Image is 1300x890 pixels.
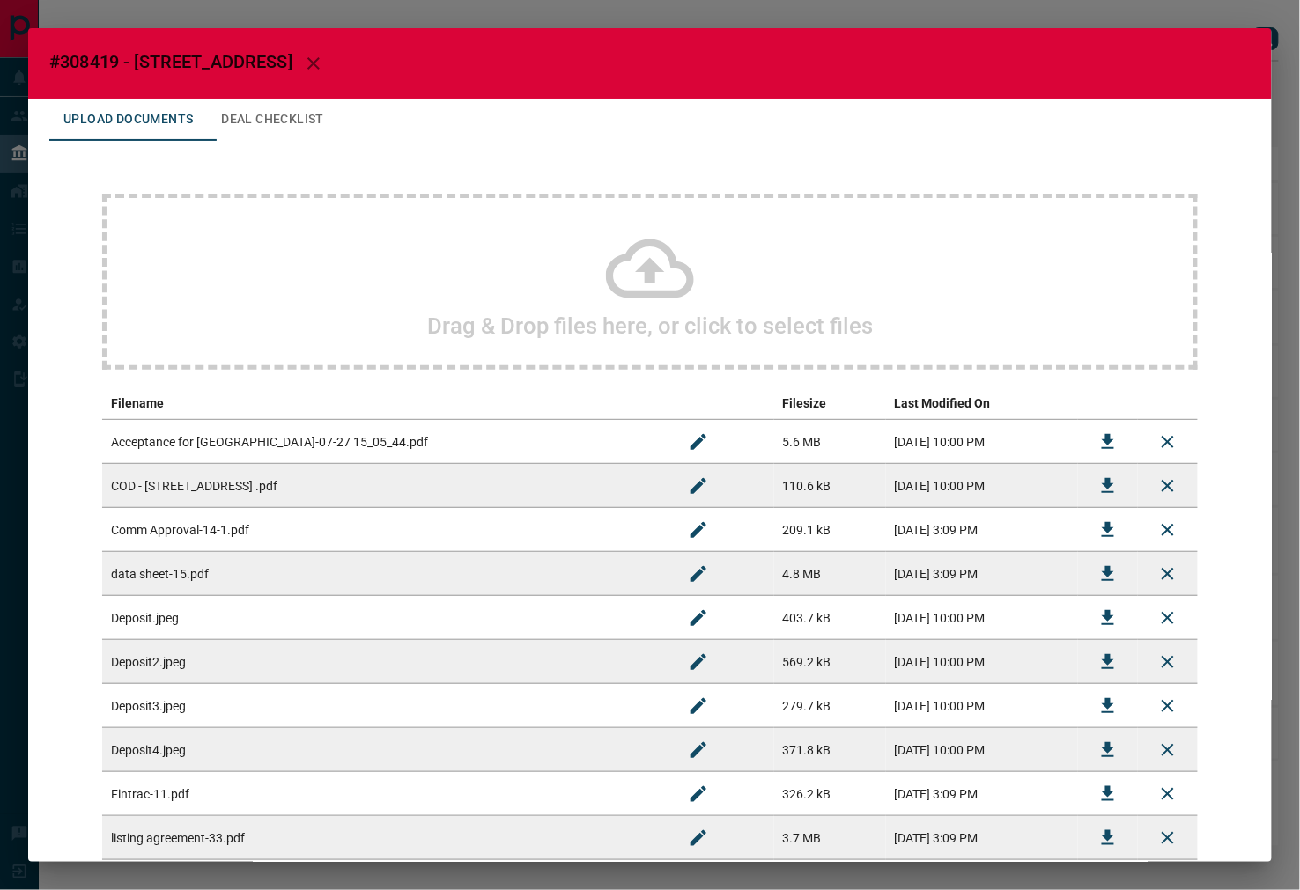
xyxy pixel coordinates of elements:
[1138,387,1198,420] th: delete file action column
[1087,465,1129,507] button: Download
[1147,509,1189,551] button: Remove File
[886,387,1078,420] th: Last Modified On
[1087,685,1129,727] button: Download
[102,552,668,596] td: data sheet-15.pdf
[774,816,886,860] td: 3.7 MB
[677,465,720,507] button: Rename
[102,596,668,640] td: Deposit.jpeg
[677,641,720,683] button: Rename
[774,596,886,640] td: 403.7 kB
[774,640,886,684] td: 569.2 kB
[886,816,1078,860] td: [DATE] 3:09 PM
[102,684,668,728] td: Deposit3.jpeg
[1087,641,1129,683] button: Download
[1087,421,1129,463] button: Download
[1087,509,1129,551] button: Download
[1147,421,1189,463] button: Remove File
[1078,387,1138,420] th: download action column
[677,773,720,815] button: Rename
[1147,553,1189,595] button: Remove File
[102,508,668,552] td: Comm Approval-14-1.pdf
[886,772,1078,816] td: [DATE] 3:09 PM
[102,816,668,860] td: listing agreement-33.pdf
[774,387,886,420] th: Filesize
[1087,597,1129,639] button: Download
[1147,773,1189,815] button: Remove File
[1147,729,1189,771] button: Remove File
[677,685,720,727] button: Rename
[774,420,886,464] td: 5.6 MB
[102,640,668,684] td: Deposit2.jpeg
[677,421,720,463] button: Rename
[677,509,720,551] button: Rename
[427,313,873,339] h2: Drag & Drop files here, or click to select files
[1087,553,1129,595] button: Download
[102,194,1198,370] div: Drag & Drop files here, or click to select files
[774,772,886,816] td: 326.2 kB
[774,508,886,552] td: 209.1 kB
[677,729,720,771] button: Rename
[1147,685,1189,727] button: Remove File
[1147,817,1189,859] button: Remove File
[1147,597,1189,639] button: Remove File
[102,420,668,464] td: Acceptance for [GEOGRAPHIC_DATA]-07-27 15_05_44.pdf
[102,464,668,508] td: COD - [STREET_ADDRESS] .pdf
[677,553,720,595] button: Rename
[774,684,886,728] td: 279.7 kB
[774,552,886,596] td: 4.8 MB
[1087,773,1129,815] button: Download
[102,772,668,816] td: Fintrac-11.pdf
[1087,729,1129,771] button: Download
[886,464,1078,508] td: [DATE] 10:00 PM
[1147,641,1189,683] button: Remove File
[886,684,1078,728] td: [DATE] 10:00 PM
[677,817,720,859] button: Rename
[49,51,292,72] span: #308419 - [STREET_ADDRESS]
[886,596,1078,640] td: [DATE] 10:00 PM
[102,728,668,772] td: Deposit4.jpeg
[207,99,338,141] button: Deal Checklist
[886,508,1078,552] td: [DATE] 3:09 PM
[1147,465,1189,507] button: Remove File
[886,640,1078,684] td: [DATE] 10:00 PM
[102,387,668,420] th: Filename
[1087,817,1129,859] button: Download
[774,464,886,508] td: 110.6 kB
[677,597,720,639] button: Rename
[886,728,1078,772] td: [DATE] 10:00 PM
[668,387,774,420] th: edit column
[886,420,1078,464] td: [DATE] 10:00 PM
[886,552,1078,596] td: [DATE] 3:09 PM
[49,99,207,141] button: Upload Documents
[774,728,886,772] td: 371.8 kB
